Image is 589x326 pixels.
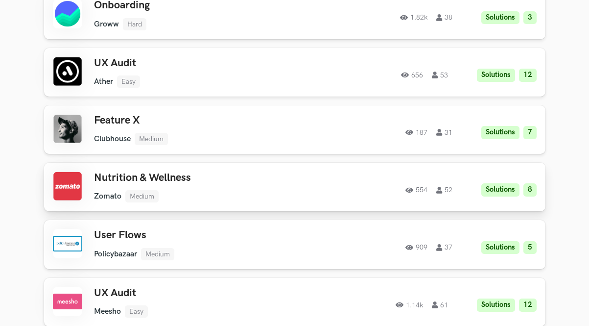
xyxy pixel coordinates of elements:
[94,77,113,86] li: Ather
[523,183,537,197] li: 8
[436,129,452,136] span: 31
[481,11,519,25] li: Solutions
[94,20,119,29] li: Groww
[125,305,148,318] li: Easy
[117,75,140,88] li: Easy
[405,129,427,136] span: 187
[94,192,121,201] li: Zomato
[94,134,131,144] li: Clubhouse
[135,133,168,145] li: Medium
[94,114,309,127] h3: Feature X
[477,299,515,312] li: Solutions
[94,250,137,259] li: Policybazaar
[141,248,174,260] li: Medium
[523,11,537,25] li: 3
[436,14,452,21] span: 38
[123,18,146,30] li: Hard
[401,72,423,78] span: 656
[44,48,545,97] a: UX Audit Ather Easy 656 53 Solutions 12
[94,57,309,70] h3: UX Audit
[481,183,519,197] li: Solutions
[432,301,448,308] span: 61
[94,229,309,242] h3: User Flows
[523,126,537,139] li: 7
[94,172,309,184] h3: Nutrition & Wellness
[396,301,423,308] span: 1.14k
[436,187,452,194] span: 52
[125,190,159,202] li: Medium
[400,14,427,21] span: 1.82k
[405,187,427,194] span: 554
[519,299,537,312] li: 12
[523,241,537,254] li: 5
[94,287,309,300] h3: UX Audit
[44,105,545,154] a: Feature X Clubhouse Medium 187 31 Solutions 7
[436,244,452,251] span: 37
[94,307,121,316] li: Meesho
[481,241,519,254] li: Solutions
[519,69,537,82] li: 12
[44,163,545,211] a: Nutrition & Wellness Zomato Medium 554 52 Solutions 8
[432,72,448,78] span: 53
[477,69,515,82] li: Solutions
[44,220,545,269] a: User Flows Policybazaar Medium 909 37 Solutions 5
[405,244,427,251] span: 909
[481,126,519,139] li: Solutions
